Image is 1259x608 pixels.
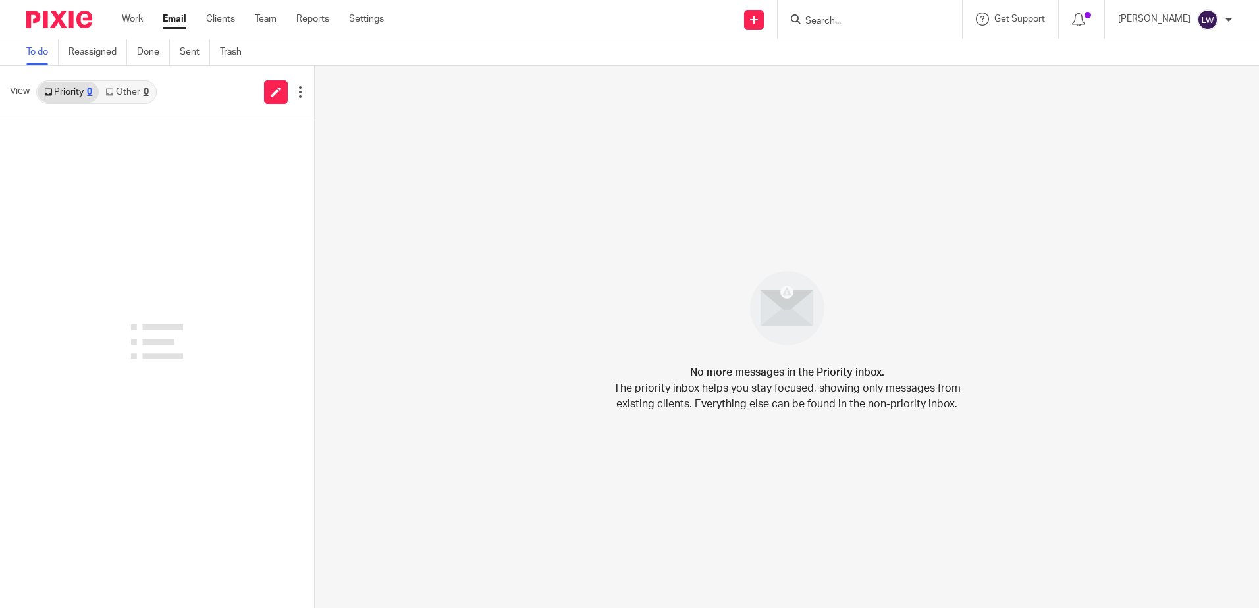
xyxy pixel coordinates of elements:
[296,13,329,26] a: Reports
[1118,13,1191,26] p: [PERSON_NAME]
[349,13,384,26] a: Settings
[87,88,92,97] div: 0
[612,380,961,412] p: The priority inbox helps you stay focused, showing only messages from existing clients. Everythin...
[804,16,923,28] input: Search
[690,365,884,380] h4: No more messages in the Priority inbox.
[68,39,127,65] a: Reassigned
[255,13,277,26] a: Team
[1197,9,1218,30] img: svg%3E
[144,88,149,97] div: 0
[10,85,30,99] span: View
[994,14,1045,24] span: Get Support
[137,39,170,65] a: Done
[206,13,235,26] a: Clients
[38,82,99,103] a: Priority0
[163,13,186,26] a: Email
[180,39,210,65] a: Sent
[99,82,155,103] a: Other0
[220,39,252,65] a: Trash
[741,263,833,354] img: image
[26,39,59,65] a: To do
[122,13,143,26] a: Work
[26,11,92,28] img: Pixie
